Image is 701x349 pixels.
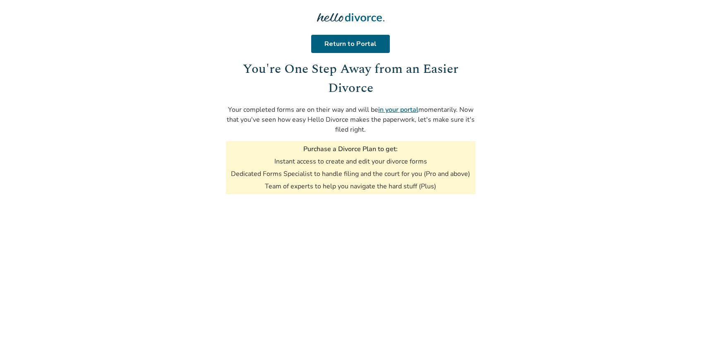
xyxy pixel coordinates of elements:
li: Team of experts to help you navigate the hard stuff (Plus) [265,182,436,191]
a: Return to Portal [311,35,390,53]
p: Your completed forms are on their way and will be momentarily. Now that you've seen how easy Hell... [226,105,475,135]
h1: You're One Step Away from an Easier Divorce [226,60,475,98]
li: Dedicated Forms Specialist to handle filing and the court for you (Pro and above) [231,169,470,178]
a: in your portal [378,105,418,114]
h3: Purchase a Divorce Plan to get: [303,144,398,154]
li: Instant access to create and edit your divorce forms [274,157,427,166]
